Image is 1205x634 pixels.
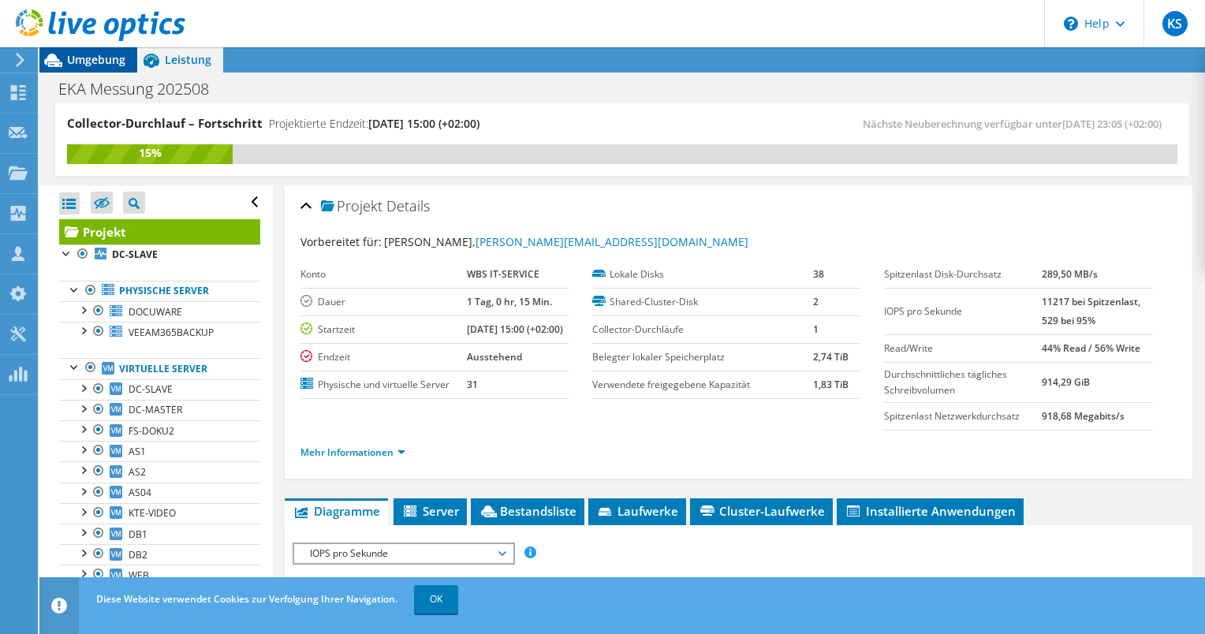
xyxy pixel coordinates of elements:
a: DC-MASTER [59,400,260,420]
label: Konto [300,267,467,282]
span: DOCUWARE [129,305,182,319]
span: Leistung [165,52,211,67]
span: KS [1162,11,1188,36]
span: AS2 [129,465,146,479]
label: Vorbereitet für: [300,234,382,249]
a: DC-SLAVE [59,244,260,265]
h1: EKA Messung 202508 [51,80,233,98]
a: DC-SLAVE [59,379,260,400]
h4: Projektierte Endzeit: [269,115,479,132]
span: AS04 [129,486,151,499]
label: IOPS pro Sekunde [884,304,1041,319]
span: AS1 [129,445,146,458]
label: Shared-Cluster-Disk [592,294,813,310]
a: OK [414,585,458,613]
b: DC-SLAVE [112,248,158,261]
a: KTE-VIDEO [59,503,260,524]
b: 918,68 Megabits/s [1042,409,1125,423]
a: Projekt [59,219,260,244]
span: Installierte Anwendungen [845,503,1016,519]
a: Virtuelle Server [59,358,260,379]
a: FS-DOKU2 [59,420,260,441]
span: IOPS pro Sekunde [302,544,505,563]
b: 44% Read / 56% Write [1042,341,1140,355]
span: Bestandsliste [479,503,576,519]
label: Collector-Durchläufe [592,322,813,338]
b: [DATE] 15:00 (+02:00) [467,323,563,336]
b: 1 Tag, 0 hr, 15 Min. [467,295,552,308]
label: Read/Write [884,341,1041,356]
div: 15% [67,144,233,162]
span: Umgebung [67,52,125,67]
label: Physische und virtuelle Server [300,377,467,393]
a: AS2 [59,461,260,482]
span: Details [386,196,430,215]
b: WBS IT-SERVICE [467,267,539,281]
span: FS-DOKU2 [129,424,174,438]
label: Durchschnittliches tägliches Schreibvolumen [884,367,1041,398]
span: DB1 [129,528,147,541]
span: Cluster-Laufwerke [698,503,825,519]
span: DC-MASTER [129,403,182,416]
a: Mehr Informationen [300,446,405,459]
span: Nächste Neuberechnung verfügbar unter [863,117,1170,131]
a: DB1 [59,524,260,544]
b: 11217 bei Spitzenlast, 529 bei 95% [1042,295,1140,327]
span: [DATE] 15:00 (+02:00) [368,116,479,131]
label: Lokale Disks [592,267,813,282]
span: Server [401,503,459,519]
b: 1 [813,323,819,336]
a: Physische Server [59,281,260,301]
label: Startzeit [300,322,467,338]
b: 289,50 MB/s [1042,267,1098,281]
b: Ausstehend [467,350,522,364]
label: Dauer [300,294,467,310]
b: 31 [467,378,478,391]
svg: \n [1064,17,1078,31]
label: Belegter lokaler Speicherplatz [592,349,813,365]
b: 2 [813,295,819,308]
span: Diese Website verwendet Cookies zur Verfolgung Ihrer Navigation. [96,592,397,606]
span: VEEAM365BACKUP [129,326,214,339]
span: KTE-VIDEO [129,506,176,520]
span: [DATE] 23:05 (+02:00) [1062,117,1162,131]
a: WEB [59,565,260,585]
span: Laufwerke [596,503,678,519]
span: Diagramme [293,503,380,519]
b: 1,83 TiB [813,378,849,391]
a: AS04 [59,483,260,503]
label: Verwendete freigegebene Kapazität [592,377,813,393]
label: Spitzenlast Disk-Durchsatz [884,267,1041,282]
span: Projekt [321,199,382,214]
a: AS1 [59,441,260,461]
label: Spitzenlast Netzwerkdurchsatz [884,408,1041,424]
b: 38 [813,267,824,281]
b: 914,29 GiB [1042,375,1090,389]
a: [PERSON_NAME][EMAIL_ADDRESS][DOMAIN_NAME] [476,234,748,249]
span: [PERSON_NAME], [384,234,748,249]
span: DC-SLAVE [129,382,173,396]
a: VEEAM365BACKUP [59,322,260,342]
span: DB2 [129,548,147,561]
b: 2,74 TiB [813,350,849,364]
label: Endzeit [300,349,467,365]
span: WEB [129,569,149,582]
a: DOCUWARE [59,301,260,322]
a: DB2 [59,544,260,565]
